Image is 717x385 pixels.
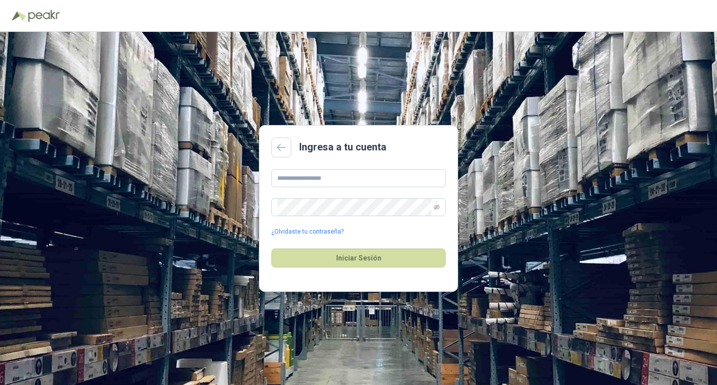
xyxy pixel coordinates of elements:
[299,139,386,155] h2: Ingresa a tu cuenta
[28,10,60,22] img: Peakr
[434,204,440,210] span: eye-invisible
[12,11,26,21] img: Logo
[271,249,446,267] button: Iniciar Sesión
[271,227,344,237] a: ¿Olvidaste tu contraseña?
